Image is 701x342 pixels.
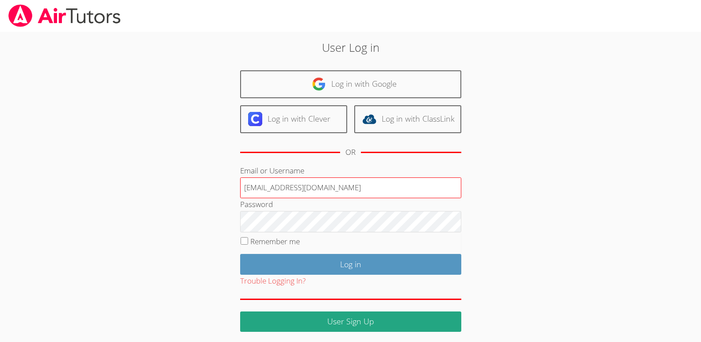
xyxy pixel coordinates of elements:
[240,105,347,133] a: Log in with Clever
[312,77,326,91] img: google-logo-50288ca7cdecda66e5e0955fdab243c47b7ad437acaf1139b6f446037453330a.svg
[240,70,461,98] a: Log in with Google
[345,146,356,159] div: OR
[362,112,376,126] img: classlink-logo-d6bb404cc1216ec64c9a2012d9dc4662098be43eaf13dc465df04b49fa7ab582.svg
[240,311,461,332] a: User Sign Up
[8,4,122,27] img: airtutors_banner-c4298cdbf04f3fff15de1276eac7730deb9818008684d7c2e4769d2f7ddbe033.png
[161,39,540,56] h2: User Log in
[354,105,461,133] a: Log in with ClassLink
[240,199,273,209] label: Password
[240,254,461,275] input: Log in
[250,236,300,246] label: Remember me
[240,165,304,176] label: Email or Username
[240,275,306,288] button: Trouble Logging In?
[248,112,262,126] img: clever-logo-6eab21bc6e7a338710f1a6ff85c0baf02591cd810cc4098c63d3a4b26e2feb20.svg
